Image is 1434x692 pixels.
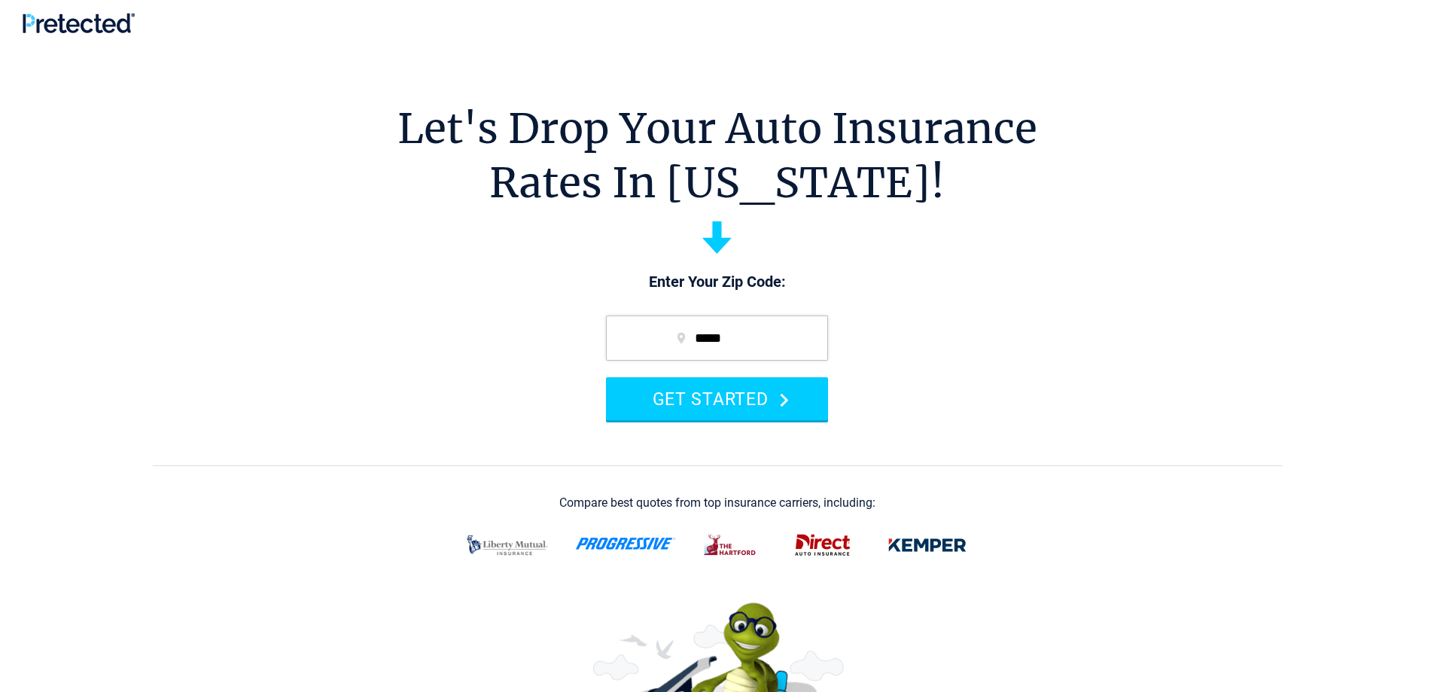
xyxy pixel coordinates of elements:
img: direct [786,526,860,565]
button: GET STARTED [606,377,828,420]
input: zip code [606,316,828,361]
h1: Let's Drop Your Auto Insurance Rates In [US_STATE]! [397,102,1037,210]
p: Enter Your Zip Code: [591,272,843,293]
img: liberty [458,526,557,565]
div: Compare best quotes from top insurance carriers, including: [559,496,875,510]
img: kemper [878,526,977,565]
img: Pretected Logo [23,13,135,33]
img: thehartford [694,526,768,565]
img: progressive [575,538,676,550]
